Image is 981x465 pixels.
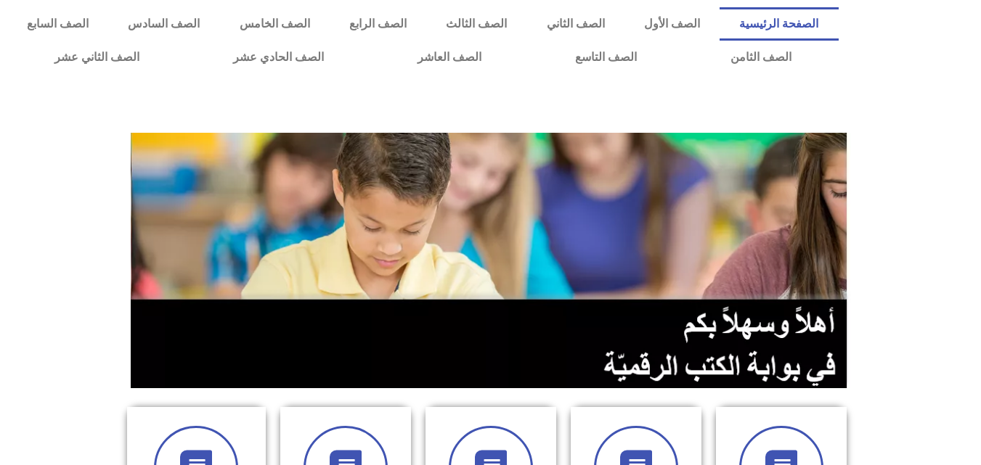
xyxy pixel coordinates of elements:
[527,7,624,41] a: الصف الثاني
[624,7,720,41] a: الصف الأول
[426,7,526,41] a: الصف الثالث
[720,7,838,41] a: الصفحة الرئيسية
[370,41,528,74] a: الصف العاشر
[108,7,219,41] a: الصف السادس
[186,41,370,74] a: الصف الحادي عشر
[7,41,186,74] a: الصف الثاني عشر
[528,41,683,74] a: الصف التاسع
[7,7,108,41] a: الصف السابع
[683,41,838,74] a: الصف الثامن
[330,7,426,41] a: الصف الرابع
[220,7,330,41] a: الصف الخامس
